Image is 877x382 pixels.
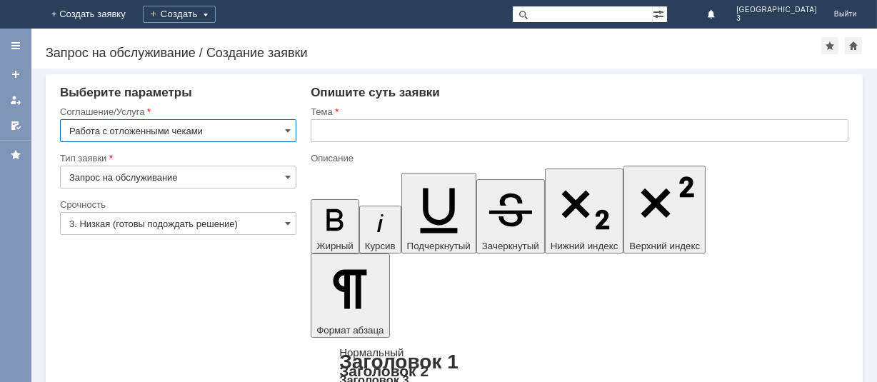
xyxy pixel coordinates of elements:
[143,6,216,23] div: Создать
[311,107,846,116] div: Тема
[316,325,384,336] span: Формат абзаца
[46,46,821,60] div: Запрос на обслуживание / Создание заявки
[623,166,706,253] button: Верхний индекс
[407,241,471,251] span: Подчеркнутый
[311,154,846,163] div: Описание
[821,37,838,54] div: Добавить в избранное
[60,154,294,163] div: Тип заявки
[311,86,440,99] span: Опишите суть заявки
[4,114,27,137] a: Мои согласования
[4,89,27,111] a: Мои заявки
[359,206,401,253] button: Курсив
[845,37,862,54] div: Сделать домашней страницей
[339,363,429,379] a: Заголовок 2
[339,351,458,373] a: Заголовок 1
[339,346,404,358] a: Нормальный
[736,14,817,23] span: 3
[653,6,667,20] span: Расширенный поиск
[545,169,624,253] button: Нижний индекс
[4,63,27,86] a: Создать заявку
[401,173,476,253] button: Подчеркнутый
[365,241,396,251] span: Курсив
[736,6,817,14] span: [GEOGRAPHIC_DATA]
[551,241,618,251] span: Нижний индекс
[629,241,700,251] span: Верхний индекс
[311,199,359,253] button: Жирный
[60,200,294,209] div: Срочность
[316,241,354,251] span: Жирный
[60,86,192,99] span: Выберите параметры
[482,241,539,251] span: Зачеркнутый
[311,253,389,338] button: Формат абзаца
[476,179,545,253] button: Зачеркнутый
[60,107,294,116] div: Соглашение/Услуга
